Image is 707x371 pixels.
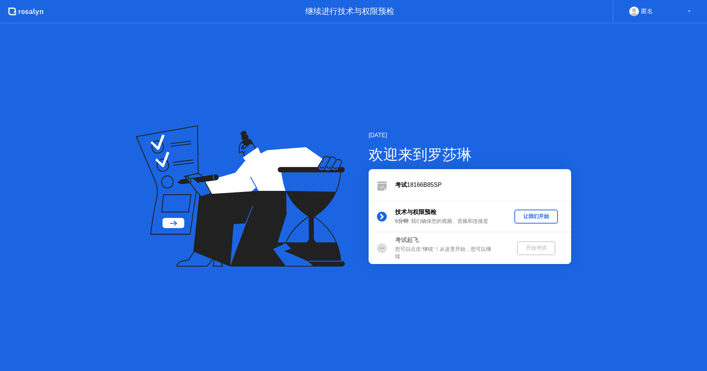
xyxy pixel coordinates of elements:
b: 考试起飞 [395,237,419,243]
div: 欢迎来到罗莎琳 [369,143,571,165]
b: 技术与权限预检 [395,209,436,215]
b: 考试 [395,182,407,188]
div: ▼ [687,7,691,16]
button: 开始考试 [517,241,555,255]
div: 18166B85SP [395,181,571,189]
div: 让我们开始 [517,213,555,220]
div: [DATE] [369,131,571,140]
div: 开始考试 [520,245,552,252]
div: : 我们确保您的视频、音频和连接是 [395,218,501,225]
div: 匿名 [641,7,653,16]
b: 5分钟 [395,218,408,224]
div: 您可以点击”继续”！从这里开始，您可以继续 [395,246,501,261]
button: 让我们开始 [514,210,558,224]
